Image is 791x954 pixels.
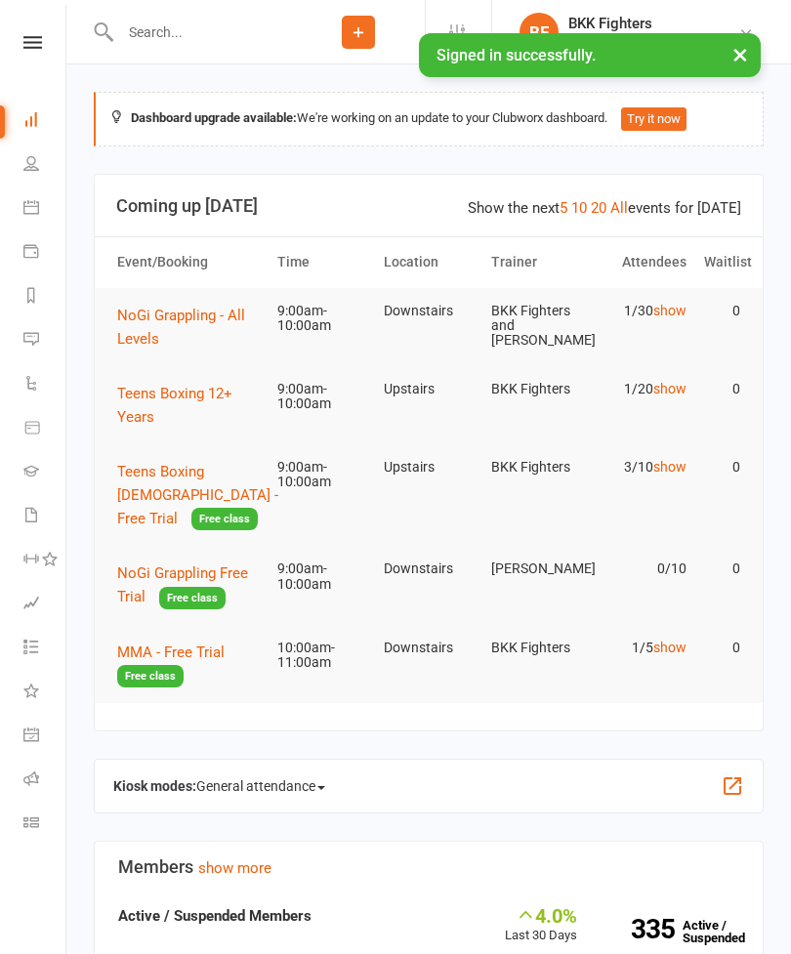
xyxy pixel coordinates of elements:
[520,13,559,52] div: BF
[571,199,587,217] a: 10
[117,564,248,605] span: NoGi Grappling Free Trial
[117,460,284,531] button: Teens Boxing [DEMOGRAPHIC_DATA] - Free TrialFree class
[23,275,67,319] a: Reports
[113,778,196,794] strong: Kiosk modes:
[118,857,739,877] h3: Members
[117,561,260,609] button: NoGi Grappling Free TrialFree class
[482,546,589,592] td: [PERSON_NAME]
[695,625,749,671] td: 0
[191,508,258,530] span: Free class
[131,110,297,125] strong: Dashboard upgrade available:
[468,196,741,220] div: Show the next events for [DATE]
[505,904,577,946] div: Last 30 Days
[695,366,749,412] td: 0
[589,444,695,490] td: 3/10
[653,459,687,475] a: show
[269,366,375,428] td: 9:00am-10:00am
[375,288,481,334] td: Downstairs
[23,187,67,231] a: Calendar
[23,144,67,187] a: People
[375,444,481,490] td: Upstairs
[482,288,589,364] td: BKK Fighters and [PERSON_NAME]
[589,366,695,412] td: 1/20
[653,303,687,318] a: show
[723,33,758,75] button: ×
[117,665,184,687] span: Free class
[117,641,260,688] button: MMA - Free TrialFree class
[23,759,67,803] a: Roll call kiosk mode
[94,92,764,146] div: We're working on an update to your Clubworx dashboard.
[269,444,375,506] td: 9:00am-10:00am
[117,307,245,348] span: NoGi Grappling - All Levels
[695,444,749,490] td: 0
[269,546,375,607] td: 9:00am-10:00am
[23,715,67,759] a: General attendance kiosk mode
[23,407,67,451] a: Product Sales
[591,199,606,217] a: 20
[23,583,67,627] a: Assessments
[505,904,577,926] div: 4.0%
[196,770,325,802] span: General attendance
[269,625,375,686] td: 10:00am-11:00am
[695,546,749,592] td: 0
[198,859,271,877] a: show more
[610,199,628,217] a: All
[560,199,567,217] a: 5
[118,907,312,925] strong: Active / Suspended Members
[695,288,749,334] td: 0
[117,304,260,351] button: NoGi Grappling - All Levels
[108,237,269,287] th: Event/Booking
[116,196,741,216] h3: Coming up [DATE]
[695,237,749,287] th: Waitlist
[589,288,695,334] td: 1/30
[269,237,375,287] th: Time
[482,444,589,490] td: BKK Fighters
[23,671,67,715] a: What's New
[375,366,481,412] td: Upstairs
[117,385,232,426] span: Teens Boxing 12+ Years
[23,100,67,144] a: Dashboard
[114,19,292,46] input: Search...
[269,288,375,350] td: 9:00am-10:00am
[606,916,675,942] strong: 335
[482,237,589,287] th: Trainer
[482,625,589,671] td: BKK Fighters
[23,803,67,847] a: Class kiosk mode
[621,107,687,131] button: Try it now
[117,463,278,527] span: Teens Boxing [DEMOGRAPHIC_DATA] - Free Trial
[568,32,738,50] div: BKK Fighters Colchester Ltd
[653,381,687,396] a: show
[589,546,695,592] td: 0/10
[653,640,687,655] a: show
[589,237,695,287] th: Attendees
[375,625,481,671] td: Downstairs
[117,643,225,661] span: MMA - Free Trial
[117,382,260,429] button: Teens Boxing 12+ Years
[437,46,596,64] span: Signed in successfully.
[375,237,481,287] th: Location
[23,231,67,275] a: Payments
[159,587,226,609] span: Free class
[482,366,589,412] td: BKK Fighters
[568,15,738,32] div: BKK Fighters
[589,625,695,671] td: 1/5
[375,546,481,592] td: Downstairs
